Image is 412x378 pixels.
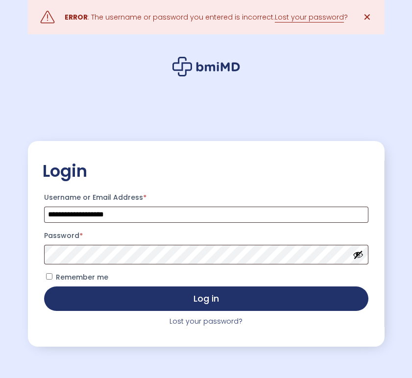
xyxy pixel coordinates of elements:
a: Lost your password? [170,316,242,326]
label: Password [44,229,368,242]
button: Log in [44,286,368,311]
span: Remember me [56,272,108,282]
span: ✕ [363,11,371,23]
h2: Login [43,161,370,182]
input: Remember me [46,273,52,280]
strong: ERROR [65,12,88,22]
a: ✕ [358,7,377,27]
button: Show password [353,249,364,260]
div: : The username or password you entered is incorrect. ? [65,11,348,23]
a: Lost your password [275,12,344,23]
label: Username or Email Address [44,190,368,204]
